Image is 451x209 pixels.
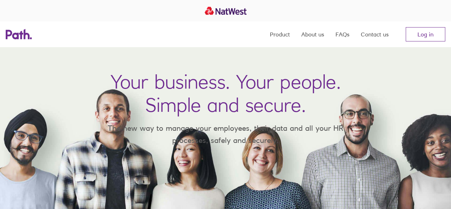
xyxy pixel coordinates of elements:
a: Product [270,21,290,47]
a: Log in [406,27,445,41]
a: About us [301,21,324,47]
a: Contact us [361,21,389,47]
h1: Your business. Your people. Simple and secure. [111,70,341,116]
p: The new way to manage your employees, their data and all your HR processes, safely and securely. [97,122,354,146]
a: FAQs [335,21,349,47]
